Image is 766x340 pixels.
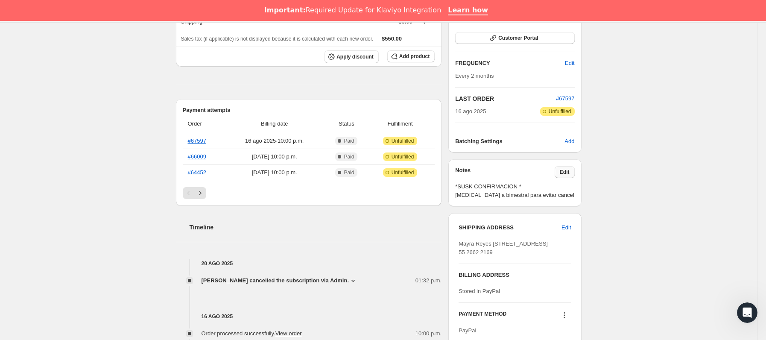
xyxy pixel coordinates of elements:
span: Every 2 months [455,73,494,79]
span: Paid [344,138,354,144]
h3: PAYMENT METHOD [459,311,506,322]
span: $550.00 [382,35,402,42]
span: Order processed successfully. [202,330,302,337]
span: Customer Portal [498,35,538,41]
nav: Paginación [183,187,435,199]
span: Mayra Reyes [STREET_ADDRESS] 55 2662 2169 [459,240,548,255]
span: Paid [344,153,354,160]
span: *SUSK CONFIRMACION * [MEDICAL_DATA] a bimestral para evitar cancel [455,182,574,199]
span: Status [327,120,365,128]
span: PayPal [459,327,476,334]
button: Siguiente [194,187,206,199]
button: Edit [555,166,575,178]
button: Add product [387,50,435,62]
a: #67597 [188,138,206,144]
span: Edit [560,169,570,176]
span: Unfulfilled [549,108,571,115]
h2: FREQUENCY [455,59,565,67]
button: Edit [556,221,576,234]
button: [PERSON_NAME] cancelled the subscription via Admin. [202,276,358,285]
span: Unfulfilled [392,169,414,176]
h2: Payment attempts [183,106,435,114]
a: #66009 [188,153,206,160]
span: Sales tax (if applicable) is not displayed because it is calculated with each new order. [181,36,374,42]
span: [DATE] · 10:00 p.m. [227,152,322,161]
span: Paid [344,169,354,176]
span: 01:32 p.m. [415,276,441,285]
h2: LAST ORDER [455,94,556,103]
span: 10:00 p.m. [415,329,441,338]
a: #67597 [556,95,574,102]
h4: 16 ago 2025 [176,312,442,321]
span: Unfulfilled [392,153,414,160]
a: Learn how [448,6,488,15]
span: 16 ago 2025 [455,107,486,116]
a: View order [275,330,302,337]
span: [PERSON_NAME] cancelled the subscription via Admin. [202,276,349,285]
h3: SHIPPING ADDRESS [459,223,561,232]
span: Billing date [227,120,322,128]
b: Important: [264,6,306,14]
a: #64452 [188,169,206,176]
span: Apply discount [336,53,374,60]
span: Stored in PayPal [459,288,500,294]
th: Order [183,114,224,133]
iframe: Intercom live chat [737,302,757,323]
h4: 20 ago 2025 [176,259,442,268]
button: Add [559,135,579,148]
span: Fulfillment [371,120,430,128]
button: Customer Portal [455,32,574,44]
span: [DATE] · 10:00 p.m. [227,168,322,177]
h3: Notes [455,166,555,178]
span: $0.00 [398,18,412,25]
span: Add product [399,53,430,60]
span: Add [564,137,574,146]
h3: BILLING ADDRESS [459,271,571,279]
button: Edit [560,56,579,70]
span: Edit [565,59,574,67]
button: #67597 [556,94,574,103]
h6: Batching Settings [455,137,564,146]
span: 16 ago 2025 · 10:00 p.m. [227,137,322,145]
div: Required Update for Klaviyo Integration [264,6,441,15]
button: Apply discount [325,50,379,63]
h2: Timeline [190,223,442,232]
span: Unfulfilled [392,138,414,144]
span: Edit [561,223,571,232]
